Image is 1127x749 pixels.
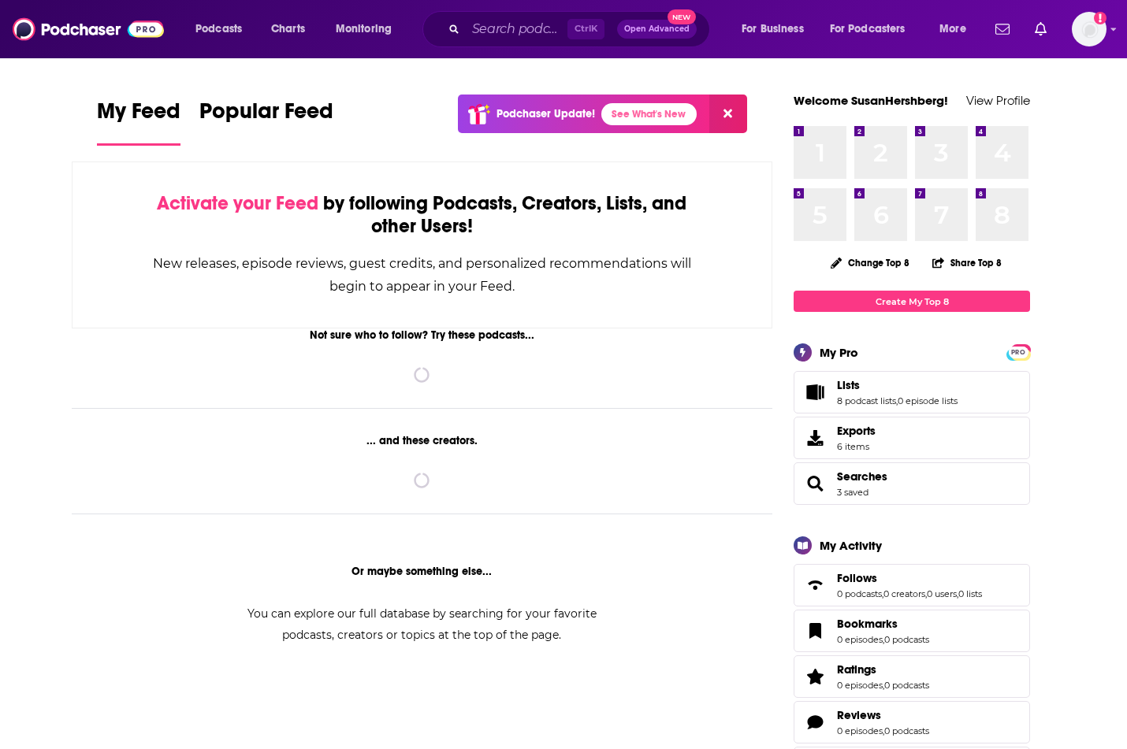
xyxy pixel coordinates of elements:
[1009,346,1028,358] a: PRO
[820,345,858,360] div: My Pro
[837,378,958,392] a: Lists
[97,98,180,146] a: My Feed
[820,17,928,42] button: open menu
[184,17,262,42] button: open menu
[799,574,831,596] a: Follows
[837,571,982,585] a: Follows
[794,701,1030,743] span: Reviews
[794,564,1030,606] span: Follows
[624,25,690,33] span: Open Advanced
[966,93,1030,108] a: View Profile
[837,708,929,722] a: Reviews
[932,247,1002,278] button: Share Top 8
[883,634,884,645] span: ,
[837,725,883,736] a: 0 episodes
[151,252,693,298] div: New releases, episode reviews, guest credits, and personalized recommendations will begin to appe...
[989,16,1016,43] a: Show notifications dropdown
[199,98,333,134] span: Popular Feed
[13,14,164,44] img: Podchaser - Follow, Share and Rate Podcasts
[1094,12,1107,24] svg: Add a profile image
[883,680,884,691] span: ,
[837,424,876,438] span: Exports
[837,571,877,585] span: Follows
[884,725,929,736] a: 0 podcasts
[72,565,772,578] div: Or maybe something else...
[261,17,314,42] a: Charts
[97,98,180,134] span: My Feed
[794,93,948,108] a: Welcome SusanHershberg!
[437,11,725,47] div: Search podcasts, credits, & more...
[742,18,804,40] span: For Business
[1028,16,1053,43] a: Show notifications dropdown
[837,662,929,677] a: Ratings
[325,17,412,42] button: open menu
[799,666,831,688] a: Ratings
[195,18,242,40] span: Podcasts
[884,680,929,691] a: 0 podcasts
[837,395,896,406] a: 8 podcast lists
[466,17,567,42] input: Search podcasts, credits, & more...
[837,680,883,691] a: 0 episodes
[1072,12,1107,46] img: User Profile
[830,18,906,40] span: For Podcasters
[228,603,616,646] div: You can explore our full database by searching for your favorite podcasts, creators or topics at ...
[271,18,305,40] span: Charts
[957,588,958,599] span: ,
[837,378,860,392] span: Lists
[928,17,986,42] button: open menu
[794,462,1030,505] span: Searches
[898,395,958,406] a: 0 episode lists
[497,107,595,121] p: Podchaser Update!
[731,17,824,42] button: open menu
[336,18,392,40] span: Monitoring
[668,9,696,24] span: New
[882,588,883,599] span: ,
[939,18,966,40] span: More
[837,487,868,498] a: 3 saved
[799,381,831,403] a: Lists
[1072,12,1107,46] span: Logged in as SusanHershberg
[837,441,876,452] span: 6 items
[896,395,898,406] span: ,
[199,98,333,146] a: Popular Feed
[883,588,925,599] a: 0 creators
[927,588,957,599] a: 0 users
[821,253,919,273] button: Change Top 8
[837,662,876,677] span: Ratings
[794,655,1030,698] span: Ratings
[799,711,831,733] a: Reviews
[799,427,831,449] span: Exports
[794,291,1030,312] a: Create My Top 8
[601,103,697,125] a: See What's New
[958,588,982,599] a: 0 lists
[837,617,898,631] span: Bookmarks
[1009,347,1028,358] span: PRO
[794,417,1030,459] a: Exports
[837,634,883,645] a: 0 episodes
[72,328,772,342] div: Not sure who to follow? Try these podcasts...
[883,725,884,736] span: ,
[837,588,882,599] a: 0 podcasts
[617,20,697,39] button: Open AdvancedNew
[567,19,604,39] span: Ctrl K
[884,634,929,645] a: 0 podcasts
[1072,12,1107,46] button: Show profile menu
[925,588,927,599] span: ,
[794,371,1030,413] span: Lists
[157,191,318,215] span: Activate your Feed
[820,538,882,553] div: My Activity
[794,610,1030,652] span: Bookmarks
[799,620,831,642] a: Bookmarks
[837,617,929,631] a: Bookmarks
[151,192,693,238] div: by following Podcasts, Creators, Lists, and other Users!
[72,434,772,447] div: ... and these creators.
[837,708,881,722] span: Reviews
[799,473,831,495] a: Searches
[837,469,887,484] a: Searches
